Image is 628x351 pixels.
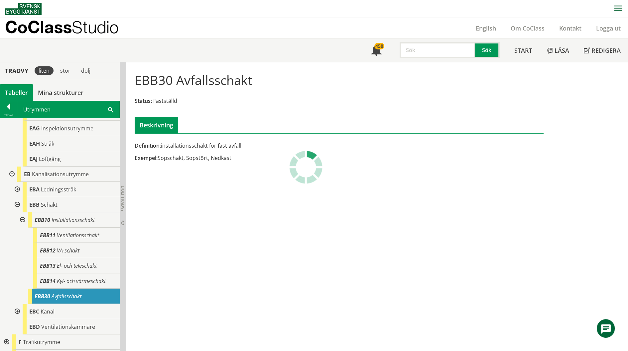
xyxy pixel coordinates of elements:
span: Trafikutrymme [23,338,60,346]
span: Loftgång [39,155,61,163]
span: EBB12 [40,247,56,254]
div: installationsschakt för fast avfall [135,142,404,149]
a: Redigera [576,39,628,62]
span: EBB11 [40,232,56,239]
input: Sök [400,42,475,58]
span: EB [24,171,31,178]
span: Start [514,46,532,54]
span: Redigera [591,46,621,54]
span: F [19,338,22,346]
a: 458 [364,39,389,62]
span: Ledningsstråk [41,186,76,193]
div: Beskrivning [135,117,178,133]
span: EBD [29,323,40,330]
span: Definition: [135,142,161,149]
span: EBC [29,308,39,315]
button: Sök [475,42,500,58]
span: Ventilationskammare [41,323,95,330]
span: EBB13 [40,262,56,269]
span: Sök i tabellen [108,106,113,113]
span: Läsa [555,46,569,54]
div: Trädvy [1,67,32,74]
span: Studio [72,17,119,37]
span: EAH [29,140,40,147]
span: VA-schakt [57,247,79,254]
a: Logga ut [589,24,628,32]
a: English [468,24,503,32]
span: EAJ [29,155,38,163]
span: Installationsschakt [52,216,95,224]
a: Om CoClass [503,24,552,32]
span: Dölj trädvy [120,186,126,212]
span: Kyl- och värmeschakt [57,277,106,285]
span: Ventilationsschakt [57,232,99,239]
a: Läsa [540,39,576,62]
span: EBB30 [35,293,50,300]
a: CoClassStudio [5,18,133,38]
div: Utrymmen [17,101,119,118]
span: Status: [135,97,152,105]
span: EBB10 [35,216,50,224]
span: Exempel: [135,154,158,162]
span: Fastställd [153,97,177,105]
a: Start [507,39,540,62]
span: Kanalisationsutrymme [32,171,89,178]
span: EBA [29,186,40,193]
h1: EBB30 Avfallsschakt [135,73,252,87]
span: Schakt [41,201,58,208]
span: Stråk [41,140,54,147]
span: El- och teleschakt [57,262,97,269]
div: 458 [374,43,384,49]
img: Svensk Byggtjänst [5,3,42,15]
a: Kontakt [552,24,589,32]
span: Avfallsschakt [52,293,81,300]
div: Sopschakt, Sopstört, Nedkast [135,154,404,162]
span: Kanal [41,308,55,315]
span: Notifikationer [371,46,382,56]
a: Mina strukturer [33,84,88,101]
div: stor [56,66,74,75]
div: liten [35,66,54,75]
p: CoClass [5,23,119,31]
span: EBB [29,201,40,208]
span: Inspektionsutrymme [41,125,93,132]
span: EAG [29,125,40,132]
span: EBB14 [40,277,56,285]
div: dölj [77,66,94,75]
img: Laddar [289,151,322,184]
div: Tillbaka [0,112,17,118]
